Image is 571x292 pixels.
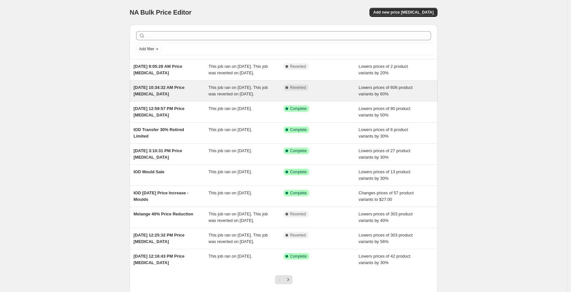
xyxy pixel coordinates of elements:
[290,85,306,90] span: Reverted
[359,233,413,244] span: Lowers prices of 303 product variants by 56%
[209,254,252,259] span: This job ran on [DATE].
[290,169,307,175] span: Complete
[134,64,182,75] span: [DATE] 9:05:28 AM Price [MEDICAL_DATA]
[209,212,268,223] span: This job ran on [DATE]. This job was reverted on [DATE].
[290,190,307,196] span: Complete
[284,275,293,284] button: Next
[134,254,184,265] span: [DATE] 12:16:43 PM Price [MEDICAL_DATA]
[209,85,268,96] span: This job ran on [DATE]. This job was reverted on [DATE].
[359,106,411,117] span: Lowers prices of 80 product variants by 50%
[373,10,434,15] span: Add new price [MEDICAL_DATA]
[209,148,252,153] span: This job ran on [DATE].
[359,85,413,96] span: Lowers prices of 606 product variants by 60%
[290,127,307,132] span: Complete
[136,45,162,53] button: Add filter
[134,106,184,117] span: [DATE] 12:59:57 PM Price [MEDICAL_DATA]
[134,148,182,160] span: [DATE] 3:10:31 PM Price [MEDICAL_DATA]
[290,64,306,69] span: Reverted
[369,8,437,17] button: Add new price [MEDICAL_DATA]
[209,190,252,195] span: This job ran on [DATE].
[359,212,413,223] span: Lowers prices of 303 product variants by 40%
[359,169,411,181] span: Lowers prices of 13 product variants by 30%
[139,46,154,52] span: Add filter
[134,233,184,244] span: [DATE] 12:25:32 PM Price [MEDICAL_DATA]
[290,233,306,238] span: Reverted
[275,275,293,284] nav: Pagination
[359,127,408,139] span: Lowers prices of 6 product variants by 30%
[290,106,307,111] span: Complete
[134,212,193,216] span: Melange 40% Price Reduction
[290,212,306,217] span: Reverted
[134,169,164,174] span: IOD Mould Sale
[130,9,192,16] span: NA Bulk Price Editor
[290,254,307,259] span: Complete
[359,64,408,75] span: Lowers prices of 2 product variants by 20%
[209,233,268,244] span: This job ran on [DATE]. This job was reverted on [DATE].
[359,254,411,265] span: Lowers prices of 42 product variants by 30%
[134,85,185,96] span: [DATE] 10:34:32 AM Price [MEDICAL_DATA]
[359,148,411,160] span: Lowers prices of 27 product variants by 30%
[209,169,252,174] span: This job ran on [DATE].
[134,127,184,139] span: IOD Transfer 30% Retired Limited
[359,190,414,202] span: Changes prices of 57 product variants to $27.00
[134,190,189,202] span: IOD [DATE] Price Increase - Moulds
[209,64,268,75] span: This job ran on [DATE]. This job was reverted on [DATE].
[209,106,252,111] span: This job ran on [DATE].
[209,127,252,132] span: This job ran on [DATE].
[290,148,307,153] span: Complete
